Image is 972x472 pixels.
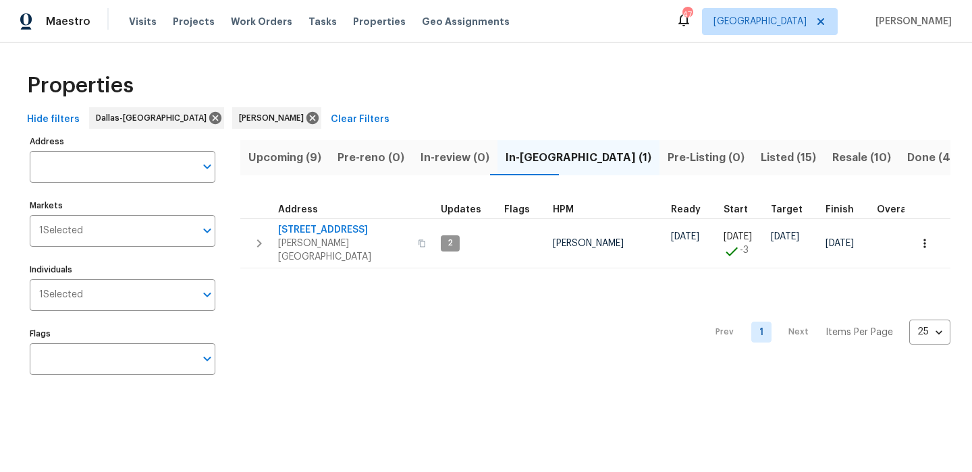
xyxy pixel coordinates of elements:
span: In-review (0) [421,148,489,167]
span: Pre-Listing (0) [668,148,745,167]
span: [DATE] [826,239,854,248]
div: Days past target finish date [877,205,924,214]
span: Properties [27,79,134,92]
span: [DATE] [724,232,752,241]
span: [PERSON_NAME] [239,111,309,125]
span: Properties [353,15,406,28]
span: Geo Assignments [422,15,510,28]
span: Projects [173,15,215,28]
span: -3 [740,243,749,257]
label: Markets [30,202,215,210]
span: Finish [826,205,854,214]
span: 2 [442,237,458,249]
span: [PERSON_NAME][GEOGRAPHIC_DATA] [278,237,410,264]
div: Dallas-[GEOGRAPHIC_DATA] [89,107,224,129]
div: Actual renovation start date [724,205,760,214]
span: 1 Selected [39,289,83,301]
td: Project started 3 days early [718,218,765,268]
span: [DATE] [671,232,699,241]
button: Hide filters [22,107,85,132]
div: [PERSON_NAME] [232,107,321,129]
span: Updates [441,205,481,214]
span: [PERSON_NAME] [870,15,952,28]
label: Address [30,138,215,146]
p: Items Per Page [826,326,893,339]
label: Individuals [30,266,215,274]
span: Ready [671,205,701,214]
span: Target [771,205,803,214]
div: Earliest renovation start date (first business day after COE or Checkout) [671,205,713,214]
span: Dallas-[GEOGRAPHIC_DATA] [96,111,212,125]
a: Goto page 1 [751,322,772,343]
span: [GEOGRAPHIC_DATA] [713,15,807,28]
button: Open [198,157,217,176]
button: Open [198,221,217,240]
span: Hide filters [27,111,80,128]
button: Open [198,285,217,304]
span: [DATE] [771,232,799,241]
span: Listed (15) [761,148,816,167]
span: Pre-reno (0) [337,148,404,167]
span: 1 Selected [39,225,83,237]
span: Flags [504,205,530,214]
span: Tasks [308,17,337,26]
span: Start [724,205,748,214]
div: Projected renovation finish date [826,205,866,214]
span: Work Orders [231,15,292,28]
span: Done (403) [907,148,969,167]
button: Open [198,349,217,368]
span: [STREET_ADDRESS] [278,223,410,237]
button: Clear Filters [325,107,395,132]
span: Overall [877,205,912,214]
label: Flags [30,330,215,338]
span: [PERSON_NAME] [553,239,624,248]
div: Target renovation project end date [771,205,815,214]
div: 47 [682,8,692,22]
span: Address [278,205,318,214]
nav: Pagination Navigation [703,276,950,388]
span: HPM [553,205,574,214]
span: Maestro [46,15,90,28]
span: Visits [129,15,157,28]
div: 25 [909,314,950,349]
span: Resale (10) [832,148,891,167]
span: Clear Filters [331,111,389,128]
span: Upcoming (9) [248,148,321,167]
span: In-[GEOGRAPHIC_DATA] (1) [506,148,651,167]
